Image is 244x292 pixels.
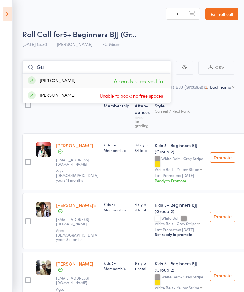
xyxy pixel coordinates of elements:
small: Last Promoted: [DATE] [155,227,205,232]
span: Age: [DEMOGRAPHIC_DATA] years 11 months [56,168,98,183]
div: Last name [210,84,231,90]
a: [PERSON_NAME]’s [56,202,97,208]
label: Sort by [194,84,209,90]
div: [PERSON_NAME] [28,92,75,99]
div: Atten­dances [132,99,152,131]
button: CSV [198,61,234,75]
div: White Belt - Yellow Stripe [155,285,199,289]
span: 11 total [135,266,150,271]
div: White Belt - Grey Stripe [155,156,205,171]
span: 9 style [135,260,150,266]
div: White Belt - Yellow Stripe [155,167,199,171]
div: Kids 5+ Beginners BJJ (Group 2) [155,202,205,214]
span: Already checked in [112,75,165,87]
span: Age: [DEMOGRAPHIC_DATA] years 3 months [56,228,98,242]
button: Promote [210,152,235,163]
div: Not ready to promote [155,232,205,237]
img: image1753336894.png [36,202,51,217]
div: Kids 5+ Membership [104,260,130,271]
a: [PERSON_NAME] [56,142,93,149]
a: Exit roll call [205,8,238,20]
span: Unable to book: no free spaces [98,91,165,101]
div: White Belt - Grey Stripe [155,275,205,289]
div: Kids 5+ Membership [104,202,130,212]
span: 4 style [135,202,150,207]
button: Promote [210,271,235,281]
div: Membership [101,99,132,131]
div: Kids 5+ Beginners BJJ (Group 2) [155,142,205,155]
div: Kids 5+ Beginners BJJ (Group 2) [155,260,205,273]
div: Style [152,99,207,131]
button: Promote [210,212,235,222]
div: since last grading [135,115,150,127]
div: Ready to Promote [155,178,205,183]
span: 34 style [135,142,150,147]
div: White Belt [155,216,205,225]
input: Search by name [22,60,171,75]
a: [PERSON_NAME] [56,260,93,267]
small: Last Promoted: [DATE] [155,173,205,178]
div: Kids 5+ Membership [104,142,130,153]
small: luana.aguiar12@gmail.com [56,158,97,167]
span: 4 total [135,207,150,212]
small: beckmq@icloud.com [56,217,97,226]
div: White Belt - Grey Stripe [155,221,197,225]
span: 5+ Beginners BJJ (Gr… [63,29,136,39]
span: [PERSON_NAME] [57,41,92,47]
small: Dangurneyqld@gmail.com [56,276,97,285]
span: Roll Call for [22,29,63,39]
span: FC Miami [102,41,121,47]
div: Current / Next Rank [155,109,205,113]
img: image1740031665.png [36,142,51,157]
div: [PERSON_NAME] [28,77,75,85]
span: 34 total [135,147,150,153]
span: [DATE] 15:30 [22,41,47,47]
img: image1745906586.png [36,260,51,275]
